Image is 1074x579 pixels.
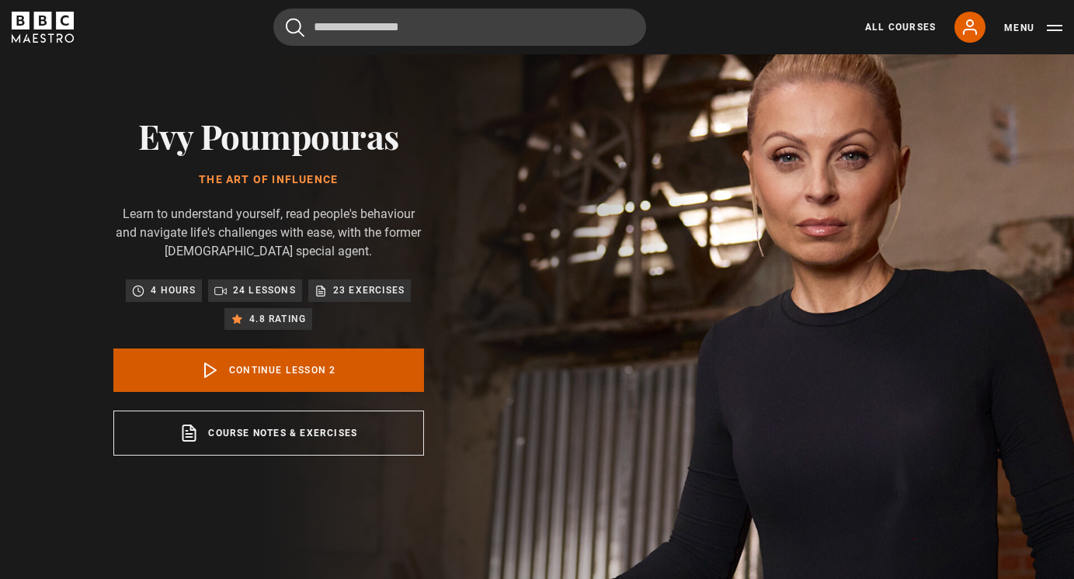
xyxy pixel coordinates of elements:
h2: Evy Poumpouras [113,116,424,155]
p: 4 hours [151,283,195,298]
p: 23 exercises [333,283,405,298]
svg: BBC Maestro [12,12,74,43]
a: Course notes & exercises [113,411,424,456]
p: 4.8 rating [249,311,306,327]
p: 24 lessons [233,283,296,298]
a: All Courses [865,20,936,34]
h1: The Art of Influence [113,174,424,186]
button: Submit the search query [286,18,304,37]
input: Search [273,9,646,46]
p: Learn to understand yourself, read people's behaviour and navigate life's challenges with ease, w... [113,205,424,261]
button: Toggle navigation [1004,20,1062,36]
a: Continue lesson 2 [113,348,424,392]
